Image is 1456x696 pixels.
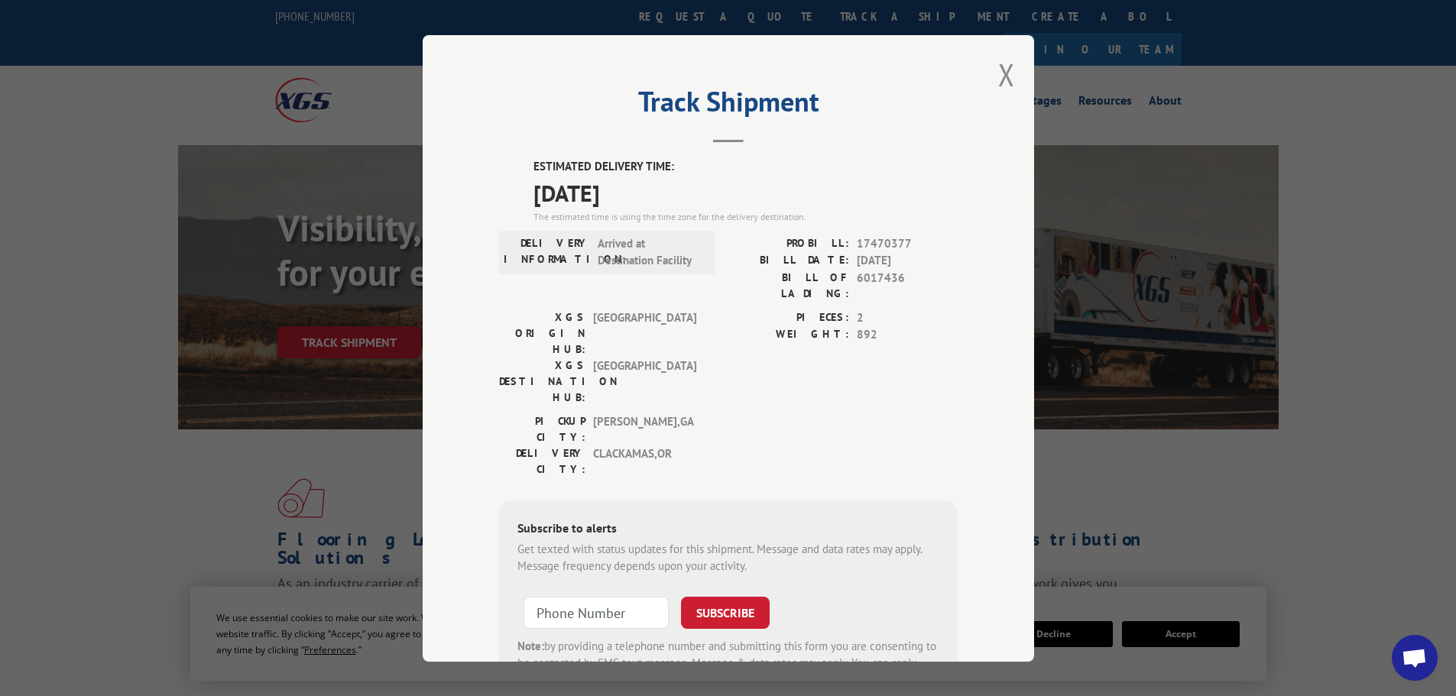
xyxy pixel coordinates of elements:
[593,357,696,405] span: [GEOGRAPHIC_DATA]
[499,309,585,357] label: XGS ORIGIN HUB:
[533,209,958,223] div: The estimated time is using the time zone for the delivery destination.
[593,445,696,477] span: CLACKAMAS , OR
[728,252,849,270] label: BILL DATE:
[598,235,701,269] span: Arrived at Destination Facility
[593,309,696,357] span: [GEOGRAPHIC_DATA]
[533,158,958,176] label: ESTIMATED DELIVERY TIME:
[1392,635,1438,681] div: Open chat
[504,235,590,269] label: DELIVERY INFORMATION:
[857,326,958,344] span: 892
[499,445,585,477] label: DELIVERY CITY:
[857,269,958,301] span: 6017436
[517,638,544,652] strong: Note:
[728,309,849,326] label: PIECES:
[998,54,1015,95] button: Close modal
[499,413,585,445] label: PICKUP CITY:
[728,326,849,344] label: WEIGHT:
[533,175,958,209] span: [DATE]
[728,269,849,301] label: BILL OF LADING:
[499,91,958,120] h2: Track Shipment
[517,637,939,689] div: by providing a telephone number and submitting this form you are consenting to be contacted by SM...
[524,596,669,628] input: Phone Number
[857,235,958,252] span: 17470377
[857,252,958,270] span: [DATE]
[517,540,939,575] div: Get texted with status updates for this shipment. Message and data rates may apply. Message frequ...
[593,413,696,445] span: [PERSON_NAME] , GA
[517,518,939,540] div: Subscribe to alerts
[857,309,958,326] span: 2
[681,596,770,628] button: SUBSCRIBE
[499,357,585,405] label: XGS DESTINATION HUB:
[728,235,849,252] label: PROBILL:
